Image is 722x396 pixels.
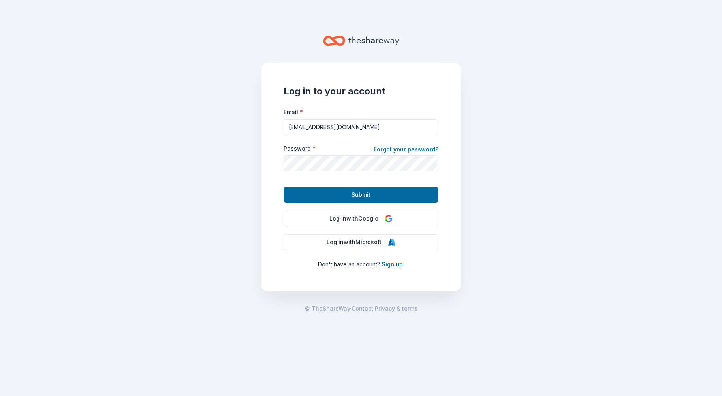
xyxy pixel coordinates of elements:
[284,187,438,203] button: Submit
[284,85,438,98] h1: Log in to your account
[388,238,396,246] img: Microsoft Logo
[284,234,438,250] button: Log inwithMicrosoft
[284,145,316,153] label: Password
[352,304,373,313] a: Contact
[352,190,370,200] span: Submit
[374,145,438,156] a: Forgot your password?
[382,261,403,268] a: Sign up
[284,108,303,116] label: Email
[385,215,393,223] img: Google Logo
[284,211,438,226] button: Log inwithGoogle
[375,304,417,313] a: Privacy & terms
[305,305,350,312] span: © TheShareWay
[323,32,399,50] a: Home
[305,304,417,313] span: · ·
[318,261,380,268] span: Don ' t have an account?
